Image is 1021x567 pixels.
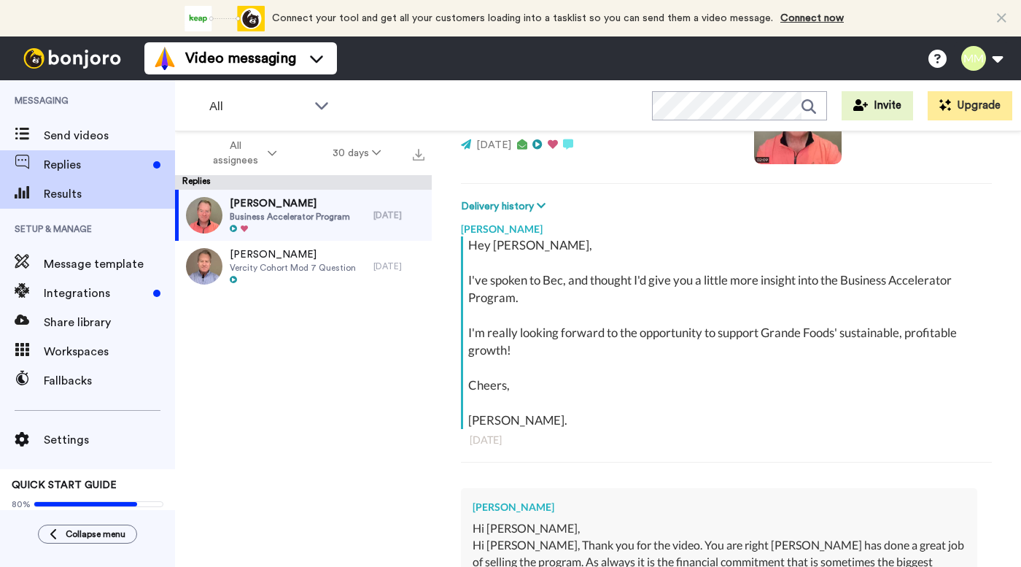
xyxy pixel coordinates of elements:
div: [DATE] [373,209,424,221]
span: [PERSON_NAME] [230,196,350,211]
button: Export all results that match these filters now. [408,142,429,164]
div: Replies [175,175,432,190]
button: Upgrade [928,91,1012,120]
span: Fallbacks [44,372,175,390]
img: 1dabb941-1905-46bb-80e4-fbc073c92a12-thumb.jpg [186,248,222,285]
span: [PERSON_NAME] [230,247,356,262]
span: Business Accelerator Program [230,211,350,223]
span: Settings [44,431,175,449]
div: [PERSON_NAME] [473,500,966,514]
button: Collapse menu [38,525,137,544]
button: 30 days [305,140,409,166]
span: QUICK START GUIDE [12,480,117,490]
img: 9e043665-3c67-4435-8631-b63694811130-thumb.jpg [186,197,222,234]
div: [DATE] [470,433,983,447]
img: bj-logo-header-white.svg [18,48,127,69]
span: Message template [44,255,175,273]
div: [PERSON_NAME] [461,215,992,236]
span: 80% [12,498,31,510]
span: All assignees [206,139,265,168]
img: export.svg [413,149,424,161]
div: Hey [PERSON_NAME], I've spoken to Bec, and thought I'd give you a little more insight into the Bu... [468,236,988,429]
button: Invite [842,91,913,120]
span: Collapse menu [66,528,125,540]
span: Vercity Cohort Mod 7 Question [230,262,356,274]
span: Connect your tool and get all your customers loading into a tasklist so you can send them a video... [272,13,773,23]
button: Delivery history [461,198,550,215]
span: Video messaging [185,48,296,69]
a: Connect now [780,13,844,23]
span: Send videos [44,127,175,144]
img: vm-color.svg [153,47,176,70]
div: [DATE] [373,261,424,272]
span: Replies [44,156,147,174]
div: Hi [PERSON_NAME], [473,520,966,537]
span: Results [44,185,175,203]
div: animation [185,6,265,31]
span: Share library [44,314,175,331]
span: Integrations [44,285,147,302]
a: [PERSON_NAME]Vercity Cohort Mod 7 Question[DATE] [175,241,432,292]
button: All assignees [178,133,305,174]
span: [DATE] [476,140,511,150]
a: [PERSON_NAME]Business Accelerator Program[DATE] [175,190,432,241]
span: All [209,98,307,115]
span: Workspaces [44,343,175,360]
